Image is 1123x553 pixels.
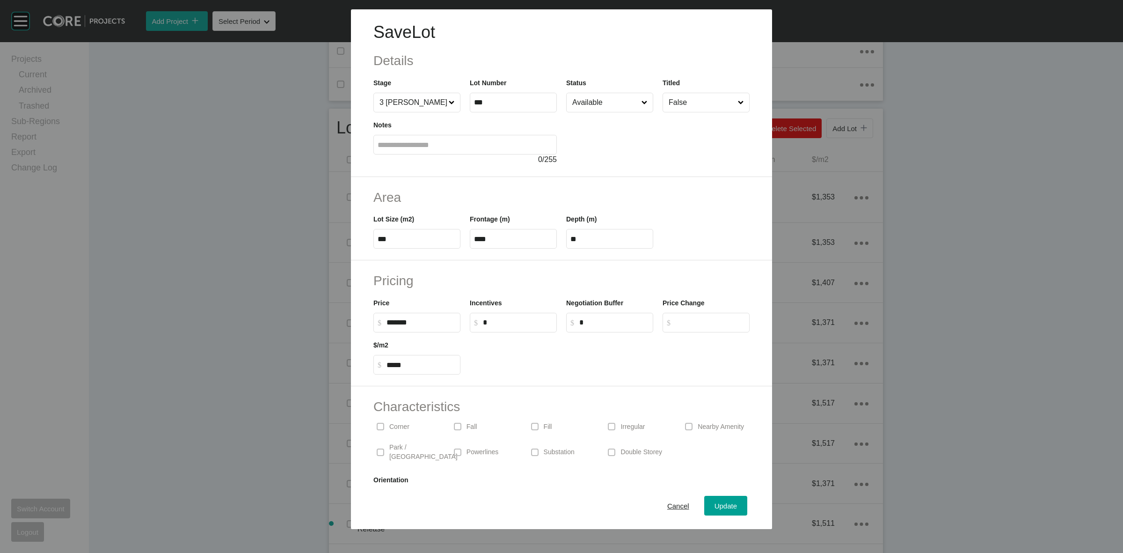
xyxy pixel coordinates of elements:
[544,422,552,432] p: Fill
[389,443,458,461] p: Park / [GEOGRAPHIC_DATA]
[447,93,457,112] span: Close menu...
[373,52,750,70] h2: Details
[467,422,477,432] p: Fall
[373,272,750,290] h2: Pricing
[378,361,381,369] tspan: $
[538,155,542,163] span: 0
[620,422,645,432] p: Irregular
[373,155,557,165] div: / 255
[470,215,510,223] label: Frontage (m)
[640,93,649,112] span: Close menu...
[373,299,389,307] label: Price
[736,93,746,112] span: Close menu...
[470,299,502,307] label: Incentives
[570,93,640,112] input: Available
[474,319,478,327] tspan: $
[373,476,408,484] label: Orientation
[704,496,747,516] button: Update
[620,448,662,457] p: Double Storey
[544,448,575,457] p: Substation
[373,121,392,129] label: Notes
[667,502,689,510] span: Cancel
[667,93,736,112] input: False
[566,299,623,307] label: Negotiation Buffer
[570,319,574,327] tspan: $
[483,318,553,326] input: $
[373,215,414,223] label: Lot Size (m2)
[386,318,456,326] input: $
[378,319,381,327] tspan: $
[663,299,704,307] label: Price Change
[676,318,745,326] input: $
[667,319,671,327] tspan: $
[566,215,597,223] label: Depth (m)
[467,448,498,457] p: Powerlines
[663,79,680,87] label: Titled
[378,93,447,112] input: 3 [PERSON_NAME] Release
[386,361,456,369] input: $
[373,21,750,44] h1: Save Lot
[579,318,649,326] input: $
[373,188,750,206] h2: Area
[715,502,737,510] span: Update
[373,398,750,416] h2: Characteristics
[373,79,391,87] label: Stage
[698,422,744,432] p: Nearby Amenity
[470,79,507,87] label: Lot Number
[657,496,700,516] button: Cancel
[566,79,586,87] label: Status
[389,422,409,432] p: Corner
[373,341,388,349] label: $/m2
